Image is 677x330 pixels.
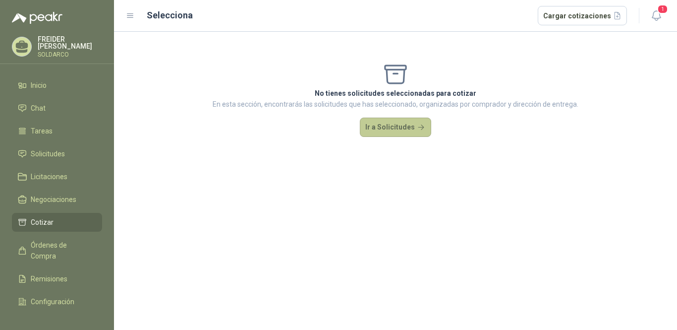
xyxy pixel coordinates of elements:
[12,213,102,232] a: Cotizar
[31,171,67,182] span: Licitaciones
[213,88,578,99] p: No tienes solicitudes seleccionadas para cotizar
[31,103,46,114] span: Chat
[31,126,53,136] span: Tareas
[538,6,627,26] button: Cargar cotizaciones
[12,167,102,186] a: Licitaciones
[31,240,93,262] span: Órdenes de Compra
[657,4,668,14] span: 1
[647,7,665,25] button: 1
[31,148,65,159] span: Solicitudes
[12,190,102,209] a: Negociaciones
[213,99,578,110] p: En esta sección, encontrarás las solicitudes que has seleccionado, organizadas por comprador y di...
[12,99,102,118] a: Chat
[12,12,62,24] img: Logo peakr
[31,80,47,91] span: Inicio
[31,273,67,284] span: Remisiones
[12,269,102,288] a: Remisiones
[12,236,102,265] a: Órdenes de Compra
[147,8,193,22] h2: Selecciona
[31,194,76,205] span: Negociaciones
[38,36,102,50] p: FREIDER [PERSON_NAME]
[38,52,102,58] p: SOLDARCO
[31,296,74,307] span: Configuración
[31,217,54,228] span: Cotizar
[12,76,102,95] a: Inicio
[12,122,102,140] a: Tareas
[12,292,102,311] a: Configuración
[360,118,431,137] button: Ir a Solicitudes
[12,144,102,163] a: Solicitudes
